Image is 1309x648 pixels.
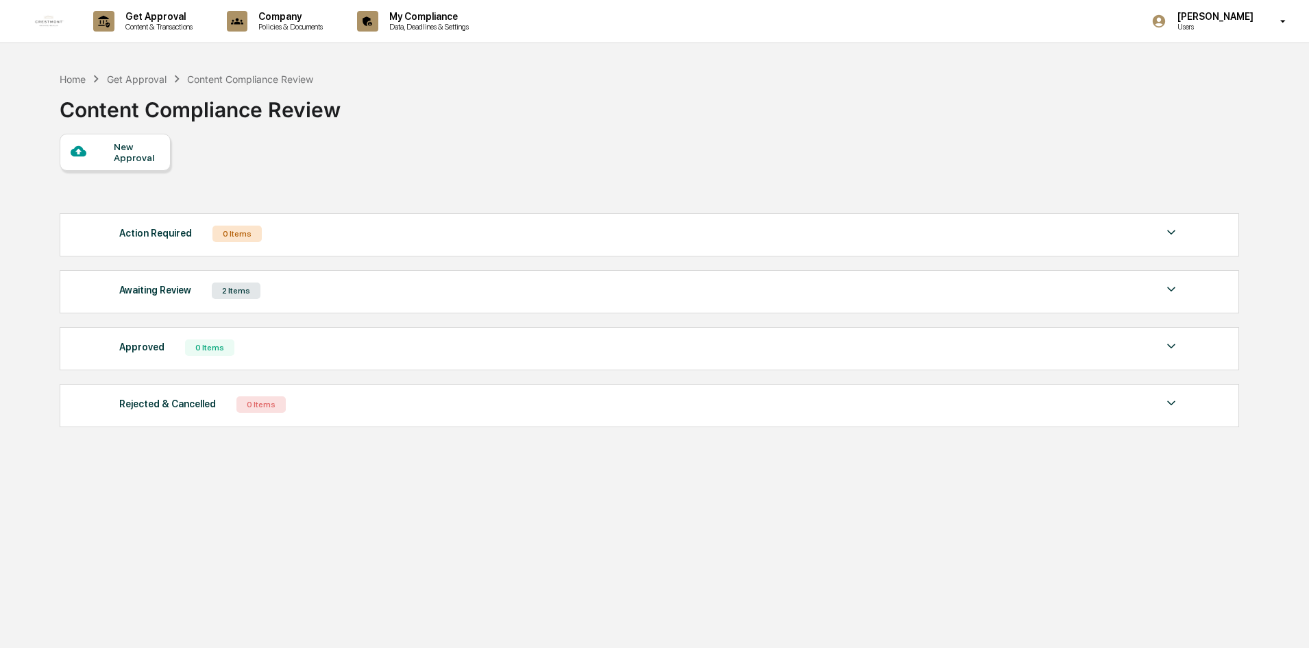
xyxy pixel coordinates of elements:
[1163,224,1179,241] img: caret
[1163,338,1179,355] img: caret
[212,283,260,299] div: 2 Items
[119,281,191,299] div: Awaiting Review
[378,22,476,32] p: Data, Deadlines & Settings
[60,73,86,85] div: Home
[1163,395,1179,411] img: caret
[1166,11,1260,22] p: [PERSON_NAME]
[187,73,313,85] div: Content Compliance Review
[1265,603,1302,640] iframe: Open customer support
[33,5,66,38] img: logo
[114,22,199,32] p: Content & Transactions
[114,11,199,22] p: Get Approval
[247,22,330,32] p: Policies & Documents
[247,11,330,22] p: Company
[119,224,192,242] div: Action Required
[212,226,262,242] div: 0 Items
[1166,22,1260,32] p: Users
[119,395,216,413] div: Rejected & Cancelled
[236,396,286,413] div: 0 Items
[119,338,164,356] div: Approved
[1163,281,1179,298] img: caret
[60,86,341,122] div: Content Compliance Review
[114,141,160,163] div: New Approval
[185,339,234,356] div: 0 Items
[107,73,167,85] div: Get Approval
[378,11,476,22] p: My Compliance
